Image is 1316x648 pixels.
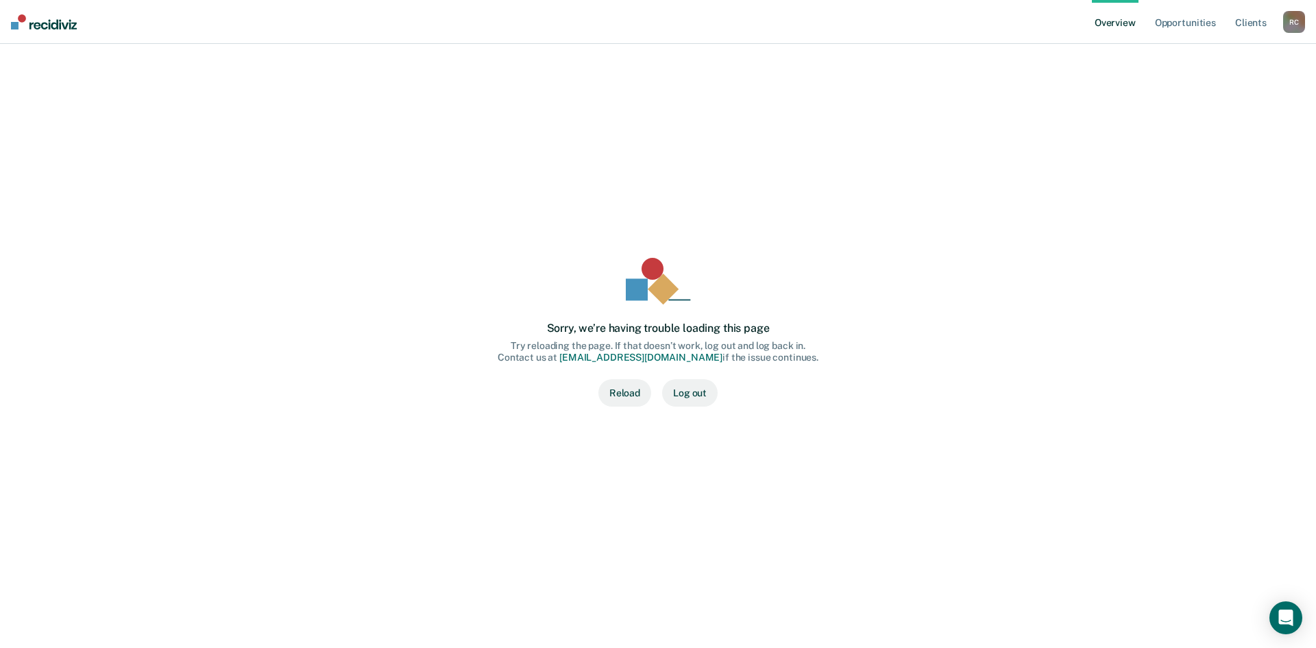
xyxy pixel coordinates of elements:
[598,379,651,407] button: Reload
[498,340,818,363] div: Try reloading the page. If that doesn’t work, log out and log back in. Contact us at if the issue...
[559,352,722,363] a: [EMAIL_ADDRESS][DOMAIN_NAME]
[1283,11,1305,33] button: RC
[1269,601,1302,634] div: Open Intercom Messenger
[11,14,77,29] img: Recidiviz
[1283,11,1305,33] div: R C
[662,379,718,407] button: Log out
[547,322,770,335] div: Sorry, we’re having trouble loading this page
